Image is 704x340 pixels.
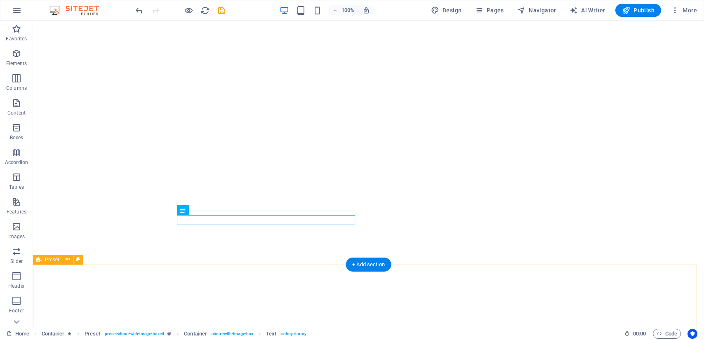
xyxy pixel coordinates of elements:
nav: breadcrumb [42,329,306,339]
a: Click to cancel selection. Double-click to open Pages [7,329,29,339]
button: Navigator [514,4,560,17]
button: reload [200,5,210,15]
p: Slider [10,258,23,265]
button: Publish [615,4,661,17]
span: Pages [475,6,504,14]
p: Favorites [6,35,27,42]
span: . about-with-image-box [210,329,253,339]
div: + Add section [346,258,391,272]
p: Columns [6,85,27,91]
div: Design (Ctrl+Alt+Y) [428,4,465,17]
button: Design [428,4,465,17]
button: undo [134,5,144,15]
p: Tables [9,184,24,190]
span: AI Writer [570,6,605,14]
span: Publish [622,6,655,14]
p: Accordion [5,159,28,166]
span: Design [431,6,462,14]
button: Usercentrics [688,329,697,339]
span: Navigator [517,6,556,14]
span: More [671,6,697,14]
span: . preset-about-with-image-boxed [104,329,164,339]
p: Content [7,110,26,116]
button: AI Writer [566,4,609,17]
button: save [217,5,226,15]
button: Pages [471,4,507,17]
i: Undo: Change text (Ctrl+Z) [134,6,144,15]
span: Click to select. Double-click to edit [85,329,101,339]
span: Code [657,329,677,339]
i: Reload page [200,6,210,15]
p: Header [8,283,25,289]
p: Elements [6,60,27,67]
span: . colorprimary [280,329,306,339]
h6: 100% [341,5,354,15]
p: Images [8,233,25,240]
span: 00 00 [633,329,646,339]
p: Features [7,209,26,215]
p: Footer [9,307,24,314]
button: 100% [329,5,358,15]
i: On resize automatically adjust zoom level to fit chosen device. [363,7,370,14]
i: Save (Ctrl+S) [217,6,226,15]
img: Editor Logo [47,5,109,15]
span: : [639,331,640,337]
i: This element is a customizable preset [167,331,171,336]
p: Boxes [10,134,24,141]
button: Click here to leave preview mode and continue editing [184,5,193,15]
span: Click to select. Double-click to edit [266,329,276,339]
button: More [668,4,700,17]
span: Preset [45,257,59,262]
h6: Session time [624,329,646,339]
i: Element contains an animation [68,331,71,336]
span: Click to select. Double-click to edit [42,329,65,339]
button: Code [653,329,681,339]
span: Click to select. Double-click to edit [184,329,207,339]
